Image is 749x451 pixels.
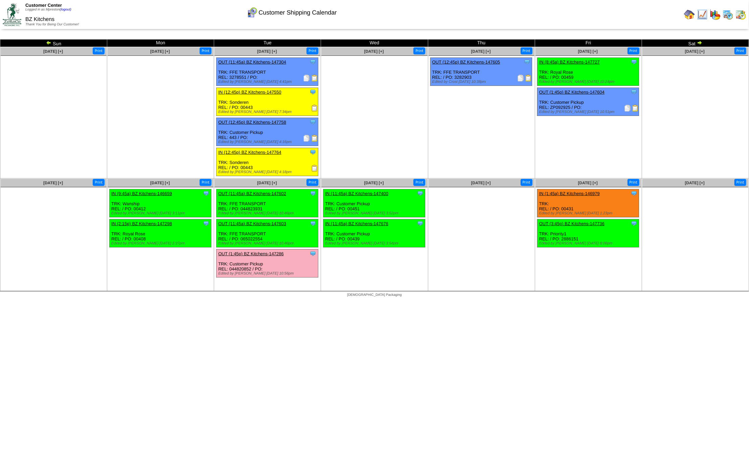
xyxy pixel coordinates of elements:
[203,220,209,227] img: Tooltip
[537,189,639,217] div: TRK: REL: / PO: 00431
[632,105,639,112] img: Bill of Lading
[471,49,491,54] a: [DATE] [+]
[218,271,318,276] div: Edited by [PERSON_NAME] [DATE] 10:56pm
[735,9,746,20] img: calendarinout.gif
[535,40,642,47] td: Fri
[432,60,500,65] a: OUT (12:45p) BZ Kitchens-147605
[307,47,318,54] button: Print
[578,181,598,185] span: [DATE] [+]
[697,9,708,20] img: line_graph.gif
[60,8,71,11] a: (logout)
[200,47,211,54] button: Print
[25,3,62,8] span: Customer Center
[364,181,384,185] a: [DATE] [+]
[521,47,532,54] button: Print
[631,58,637,65] img: Tooltip
[734,47,746,54] button: Print
[310,190,316,197] img: Tooltip
[257,49,277,54] a: [DATE] [+]
[0,40,107,47] td: Sun
[218,251,283,256] a: OUT (1:45p) BZ Kitchens-147286
[364,49,384,54] a: [DATE] [+]
[539,90,605,95] a: OUT (1:45p) BZ Kitchens-147604
[218,110,318,114] div: Edited by [PERSON_NAME] [DATE] 7:34pm
[539,60,600,65] a: IN (8:45a) BZ Kitchens-147727
[684,9,695,20] img: home.gif
[413,47,425,54] button: Print
[107,40,214,47] td: Mon
[310,250,316,257] img: Tooltip
[218,80,318,84] div: Edited by [PERSON_NAME] [DATE] 4:41pm
[631,89,637,95] img: Tooltip
[628,47,639,54] button: Print
[539,80,639,84] div: Edited by [PERSON_NAME] [DATE] 10:24pm
[217,58,318,86] div: TRK: FFE TRANSPORT REL: 3278551 / PO:
[628,179,639,186] button: Print
[325,191,388,196] a: IN (11:45a) BZ Kitchens-147400
[685,49,705,54] a: [DATE] [+]
[517,75,524,81] img: Packing Slip
[471,181,491,185] span: [DATE] [+]
[413,179,425,186] button: Print
[25,8,71,11] span: Logged in as Mpreston
[537,88,639,116] div: TRK: Customer Pickup REL: ZP092925 / PO:
[200,179,211,186] button: Print
[539,191,600,196] a: IN (1:45a) BZ Kitchens-146979
[697,40,702,45] img: arrowright.gif
[310,58,316,65] img: Tooltip
[217,118,318,146] div: TRK: Customer Pickup REL: 443 / PO:
[218,221,286,226] a: OUT (11:45a) BZ Kitchens-147603
[218,170,318,174] div: Edited by [PERSON_NAME] [DATE] 4:18pm
[310,149,316,156] img: Tooltip
[310,119,316,125] img: Tooltip
[217,148,318,176] div: TRK: Sonderen REL: / PO: 00443
[258,9,337,16] span: Customer Shipping Calendar
[43,49,63,54] a: [DATE] [+]
[303,135,310,142] img: Packing Slip
[214,40,321,47] td: Tue
[217,88,318,116] div: TRK: Sonderen REL: / PO: 00443
[25,17,54,22] span: BZ Kitchens
[323,189,425,217] div: TRK: Customer Pickup REL: / PO: 00451
[218,60,286,65] a: OUT (11:45a) BZ Kitchens-147304
[217,189,318,217] div: TRK: FFE TRANSPORT REL: / PO: 044823931
[325,211,425,215] div: Edited by [PERSON_NAME] [DATE] 3:52pm
[325,221,388,226] a: IN (11:45a) BZ Kitchens-147676
[111,211,211,215] div: Edited by [PERSON_NAME] [DATE] 3:11pm
[218,90,281,95] a: IN (12:45p) BZ Kitchens-147550
[218,140,318,144] div: Edited by [PERSON_NAME] [DATE] 4:16pm
[723,9,733,20] img: calendarprod.gif
[432,80,532,84] div: Edited by Crost [DATE] 10:38pm
[642,40,749,47] td: Sat
[203,190,209,197] img: Tooltip
[43,181,63,185] a: [DATE] [+]
[3,3,21,26] img: ZoRoCo_Logo(Green%26Foil)%20jpg.webp
[150,49,170,54] span: [DATE] [+]
[578,49,598,54] a: [DATE] [+]
[321,40,428,47] td: Wed
[218,191,286,196] a: OUT (11:45a) BZ Kitchens-147602
[417,190,424,197] img: Tooltip
[46,40,51,45] img: arrowleft.gif
[734,179,746,186] button: Print
[111,241,211,245] div: Edited by [PERSON_NAME] [DATE] 2:37pm
[323,219,425,247] div: TRK: Customer Pickup REL: / PO: 00439
[150,181,170,185] a: [DATE] [+]
[110,219,211,247] div: TRK: Royal Rose REL: / PO: 00408
[539,211,639,215] div: Edited by [PERSON_NAME] [DATE] 1:23pm
[111,191,172,196] a: IN (9:45a) BZ Kitchens-146659
[624,105,631,112] img: Packing Slip
[539,110,639,114] div: Edited by [PERSON_NAME] [DATE] 10:51pm
[110,189,211,217] div: TRK: Wanship REL: / PO: 00412
[311,75,318,81] img: Bill of Lading
[218,241,318,245] div: Edited by [PERSON_NAME] [DATE] 10:46pm
[218,150,281,155] a: IN (12:45p) BZ Kitchens-147764
[111,221,172,226] a: IN (2:15p) BZ Kitchens-147298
